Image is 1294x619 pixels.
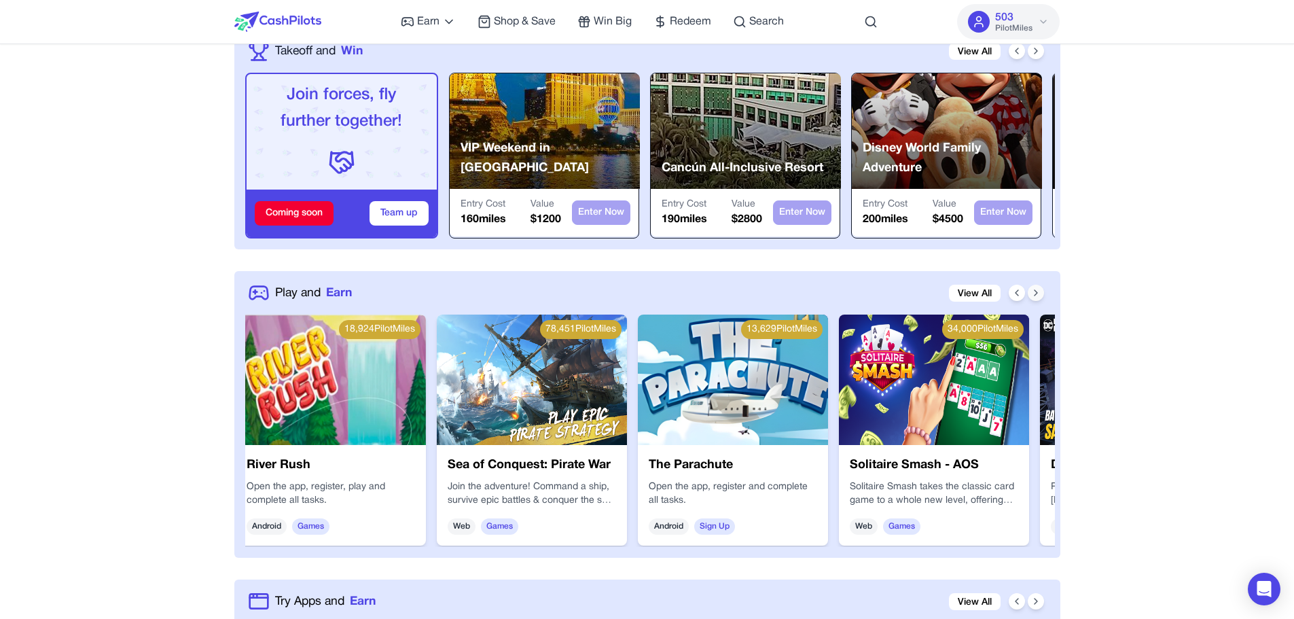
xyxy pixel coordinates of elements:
[572,200,630,225] button: Enter Now
[949,285,1001,302] a: View All
[741,320,823,339] div: 13,629 PilotMiles
[850,480,1018,508] div: Win real money in exciting multiplayer [DOMAIN_NAME] in a secure, fair, and ad-free gaming enviro...
[1040,315,1230,445] img: 414aa5d1-4f6b-495c-9236-e0eac1aeedf4.jpg
[577,14,632,30] a: Win Big
[370,201,429,226] button: Team up
[942,320,1024,339] div: 34,000 PilotMiles
[326,284,352,302] span: Earn
[236,315,426,445] img: cd3c5e61-d88c-4c75-8e93-19b3db76cddd.webp
[255,201,334,226] div: Coming soon
[694,518,735,535] span: Sign Up
[662,158,823,178] p: Cancún All-Inclusive Resort
[863,139,1042,179] p: Disney World Family Adventure
[247,456,415,475] h3: River Rush
[773,200,831,225] button: Enter Now
[749,14,784,30] span: Search
[494,14,556,30] span: Shop & Save
[949,593,1001,610] a: View All
[437,315,627,445] img: 75fe42d1-c1a6-4a8c-8630-7b3dc285bdf3.jpg
[638,315,828,445] img: 2c778e42-8f0c-43bb-8c31-87b697b9281c.jpg
[461,198,506,211] p: Entry Cost
[275,593,344,610] span: Try Apps and
[732,198,762,211] p: Value
[995,23,1032,34] span: PilotMiles
[863,198,908,211] p: Entry Cost
[653,14,711,30] a: Redeem
[461,211,506,228] p: 160 miles
[883,518,920,535] span: Games
[649,518,689,535] span: Android
[257,82,426,135] p: Join forces, fly further together!
[662,198,707,211] p: Entry Cost
[974,200,1032,225] button: Enter Now
[732,211,762,228] p: $ 2800
[417,14,439,30] span: Earn
[850,518,878,535] span: Web
[275,593,376,610] a: Try Apps andEarn
[531,198,561,211] p: Value
[839,315,1029,445] img: pthLujYMgo6d.png
[448,456,616,475] h3: Sea of Conquest: Pirate War
[275,42,336,60] span: Takeoff and
[531,211,561,228] p: $ 1200
[863,211,908,228] p: 200 miles
[1051,456,1219,475] h3: DC: Dark Legion™ - iOS
[649,456,817,475] h3: The Parachute
[448,518,475,535] span: Web
[341,42,363,60] span: Win
[275,284,352,302] a: Play andEarn
[292,518,329,535] span: Games
[850,456,1018,475] h3: Solitaire Smash - AOS
[275,284,321,302] span: Play and
[234,12,321,32] img: CashPilots Logo
[949,43,1001,60] a: View All
[247,480,415,508] div: Open the app, register, play and complete all tasks.
[350,593,376,610] span: Earn
[481,518,518,535] span: Games
[1248,573,1280,605] div: Open Intercom Messenger
[957,4,1060,39] button: 503PilotMiles
[540,320,622,339] div: 78,451 PilotMiles
[594,14,632,30] span: Win Big
[339,320,420,339] div: 18,924 PilotMiles
[733,14,784,30] a: Search
[478,14,556,30] a: Shop & Save
[995,10,1013,26] span: 503
[670,14,711,30] span: Redeem
[247,518,287,535] span: Android
[933,211,963,228] p: $ 4500
[1051,518,1075,535] span: iOS
[401,14,456,30] a: Earn
[1051,480,1219,508] p: Play the game and complete the tasks [DATE].
[850,480,1018,508] p: Solitaire Smash takes the classic card game to a whole new level, offering players the chance to ...
[448,480,616,508] p: Join the adventure! Command a ship, survive epic battles & conquer the sea in this RPG strategy g...
[662,211,707,228] p: 190 miles
[933,198,963,211] p: Value
[275,42,363,60] a: Takeoff andWin
[461,139,640,179] p: VIP Weekend in [GEOGRAPHIC_DATA]
[649,480,817,508] p: Open the app, register and complete all tasks.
